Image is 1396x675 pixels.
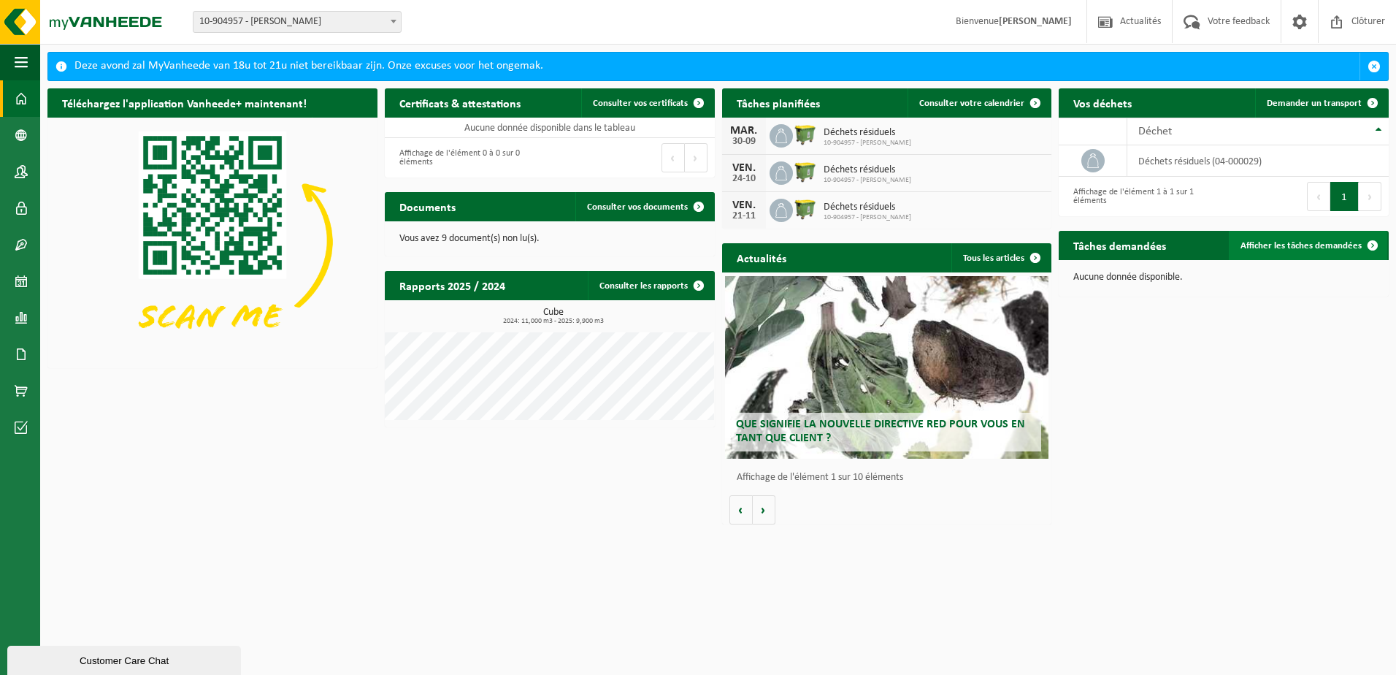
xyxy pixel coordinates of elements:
h2: Rapports 2025 / 2024 [385,271,520,300]
div: VEN. [729,162,759,174]
span: 10-904957 - [PERSON_NAME] [824,139,911,148]
div: 24-10 [729,174,759,184]
h2: Documents [385,192,470,221]
a: Afficher les tâches demandées [1229,231,1387,260]
span: Déchets résiduels [824,164,911,176]
a: Tous les articles [951,243,1050,272]
h2: Tâches planifiées [722,88,835,117]
div: 21-11 [729,211,759,221]
img: WB-1100-HPE-GN-50 [793,197,818,221]
button: 1 [1330,182,1359,211]
p: Affichage de l'élément 1 sur 10 éléments [737,473,1045,483]
div: Deze avond zal MyVanheede van 18u tot 21u niet bereikbaar zijn. Onze excuses voor het ongemak. [74,53,1359,80]
iframe: chat widget [7,643,244,675]
img: WB-1100-HPE-GN-50 [793,122,818,147]
td: déchets résiduels (04-000029) [1127,145,1389,177]
span: 10-904957 - DANIEL MINNE-HOCK - PERWEZ [193,11,402,33]
div: VEN. [729,199,759,211]
span: 10-904957 - DANIEL MINNE-HOCK - PERWEZ [193,12,401,32]
span: Déchet [1138,126,1172,137]
div: Affichage de l'élément 0 à 0 sur 0 éléments [392,142,542,174]
span: Consulter votre calendrier [919,99,1024,108]
a: Consulter les rapports [588,271,713,300]
button: Previous [661,143,685,172]
span: 2024: 11,000 m3 - 2025: 9,900 m3 [392,318,715,325]
h2: Vos déchets [1059,88,1146,117]
h2: Actualités [722,243,801,272]
td: Aucune donnée disponible dans le tableau [385,118,715,138]
div: Affichage de l'élément 1 à 1 sur 1 éléments [1066,180,1216,213]
div: 30-09 [729,137,759,147]
span: 10-904957 - [PERSON_NAME] [824,176,911,185]
a: Que signifie la nouvelle directive RED pour vous en tant que client ? [725,276,1048,459]
img: WB-1100-HPE-GN-50 [793,159,818,184]
button: Vorige [729,495,753,525]
h2: Téléchargez l'application Vanheede+ maintenant! [47,88,321,117]
span: Afficher les tâches demandées [1240,241,1362,251]
p: Vous avez 9 document(s) non lu(s). [399,234,700,244]
span: Consulter vos certificats [593,99,688,108]
h3: Cube [392,308,715,325]
div: MAR. [729,125,759,137]
h2: Tâches demandées [1059,231,1181,259]
button: Next [685,143,707,172]
button: Next [1359,182,1381,211]
a: Consulter vos certificats [581,88,713,118]
span: Déchets résiduels [824,202,911,213]
a: Demander un transport [1255,88,1387,118]
span: Demander un transport [1267,99,1362,108]
span: Consulter vos documents [587,202,688,212]
button: Previous [1307,182,1330,211]
span: Que signifie la nouvelle directive RED pour vous en tant que client ? [736,419,1025,444]
button: Volgende [753,495,775,525]
a: Consulter votre calendrier [908,88,1050,118]
a: Consulter vos documents [575,192,713,221]
span: Déchets résiduels [824,127,911,139]
p: Aucune donnée disponible. [1073,272,1374,283]
strong: [PERSON_NAME] [999,16,1072,27]
img: Download de VHEPlus App [47,118,377,365]
h2: Certificats & attestations [385,88,535,117]
span: 10-904957 - [PERSON_NAME] [824,213,911,222]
